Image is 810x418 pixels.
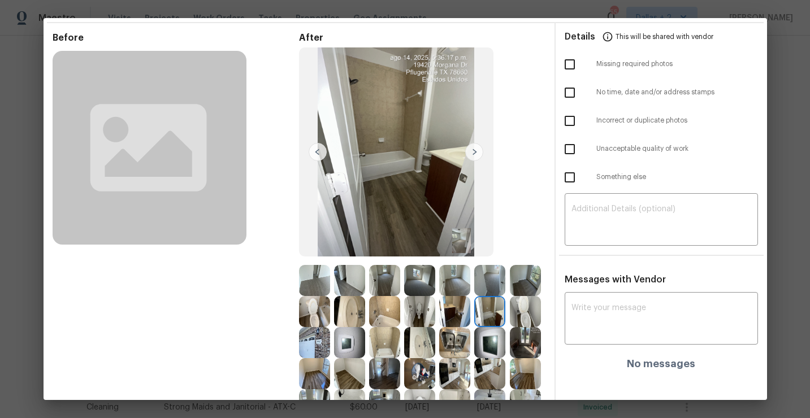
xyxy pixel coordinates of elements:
[565,275,666,284] span: Messages with Vendor
[556,50,767,79] div: Missing required photos
[616,23,713,50] span: This will be shared with vendor
[596,172,758,182] span: Something else
[627,358,695,369] h4: No messages
[556,163,767,191] div: Something else
[556,107,767,135] div: Incorrect or duplicate photos
[596,116,758,125] span: Incorrect or duplicate photos
[465,143,483,161] img: right-chevron-button-url
[299,32,545,43] span: After
[565,23,595,50] span: Details
[596,144,758,154] span: Unacceptable quality of work
[309,143,327,161] img: left-chevron-button-url
[596,88,758,97] span: No time, date and/or address stamps
[556,79,767,107] div: No time, date and/or address stamps
[53,32,299,43] span: Before
[596,59,758,69] span: Missing required photos
[556,135,767,163] div: Unacceptable quality of work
